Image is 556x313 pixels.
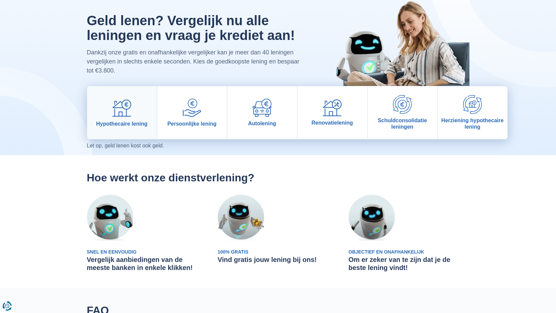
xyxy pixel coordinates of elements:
a: Renovatielening [298,86,367,139]
img: Schuldconsolidatie leningen [393,95,412,114]
span: Objectief en onafhankelijk [349,249,424,255]
span: Renovatielening [311,120,353,126]
span: 100% gratis [218,249,249,255]
p: Dankzij onze gratis en onafhankelijke vergelijker kan je meer dan 40 leningen vergelijken in slec... [87,48,306,75]
a: Autolening [228,86,297,139]
img: Herziening hypothecaire lening [463,95,482,114]
img: Snel en eenvoudig [87,195,133,241]
img: Autolening [253,99,271,117]
img: 100% gratis [218,195,264,241]
span: Persoonlijke lening [167,121,217,127]
img: Objectief en onafhankelijk [349,195,395,241]
h2: Hoe werkt onze dienstverlening? [87,171,469,184]
h3: Vind gratis jouw lening bij ons! [218,256,339,264]
img: Persoonlijke lening [183,98,201,117]
h1: Geld lenen? Vergelijk nu alle leningen en vraag je krediet aan! [87,13,306,43]
img: Hypothecaire lening [112,98,131,117]
a: Persoonlijke lening [157,86,227,139]
span: Schuldconsolidatie leningen [370,117,435,130]
a: Schuldconsolidatie leningen [368,86,437,139]
span: Snel en eenvoudig [87,249,137,255]
a: Herziening hypothecaire lening [438,86,507,139]
img: Renovatielening [323,99,342,117]
h3: Vergelijk aanbiedingen van de meeste banken in enkele klikken! [87,256,208,272]
span: Herziening hypothecaire lening [441,117,505,130]
span: Hypothecaire lening [96,121,148,127]
h3: Om er zeker van te zijn dat je de beste lening vindt! [349,256,469,272]
span: Autolening [248,120,276,127]
a: Hypothecaire lening [87,86,157,139]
